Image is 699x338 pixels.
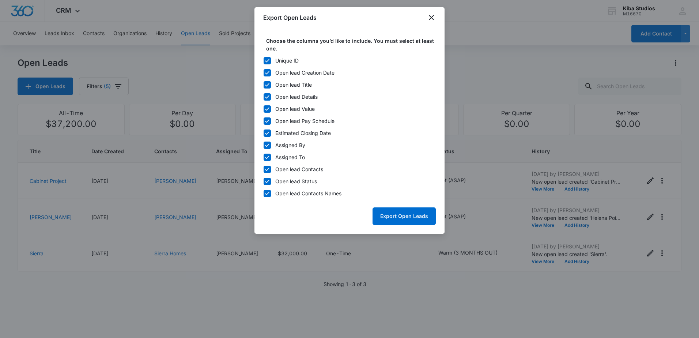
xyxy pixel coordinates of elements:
[263,13,317,22] h1: Export Open Leads
[266,37,439,52] label: Choose the columns you’d like to include. You must select at least one.
[275,129,331,137] div: Estimated Closing Date
[275,93,318,101] div: Open lead Details
[275,177,317,185] div: Open lead Status
[373,207,436,225] button: Export Open Leads
[275,81,312,89] div: Open lead Title
[275,105,315,113] div: Open lead Value
[275,153,305,161] div: Assigned To
[427,13,436,22] button: close
[275,117,335,125] div: Open lead Pay Schedule
[275,57,299,64] div: Unique ID
[275,189,341,197] div: Open lead Contacts Names
[275,141,305,149] div: Assigned By
[275,69,335,76] div: Open lead Creation Date
[275,165,323,173] div: Open lead Contacts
